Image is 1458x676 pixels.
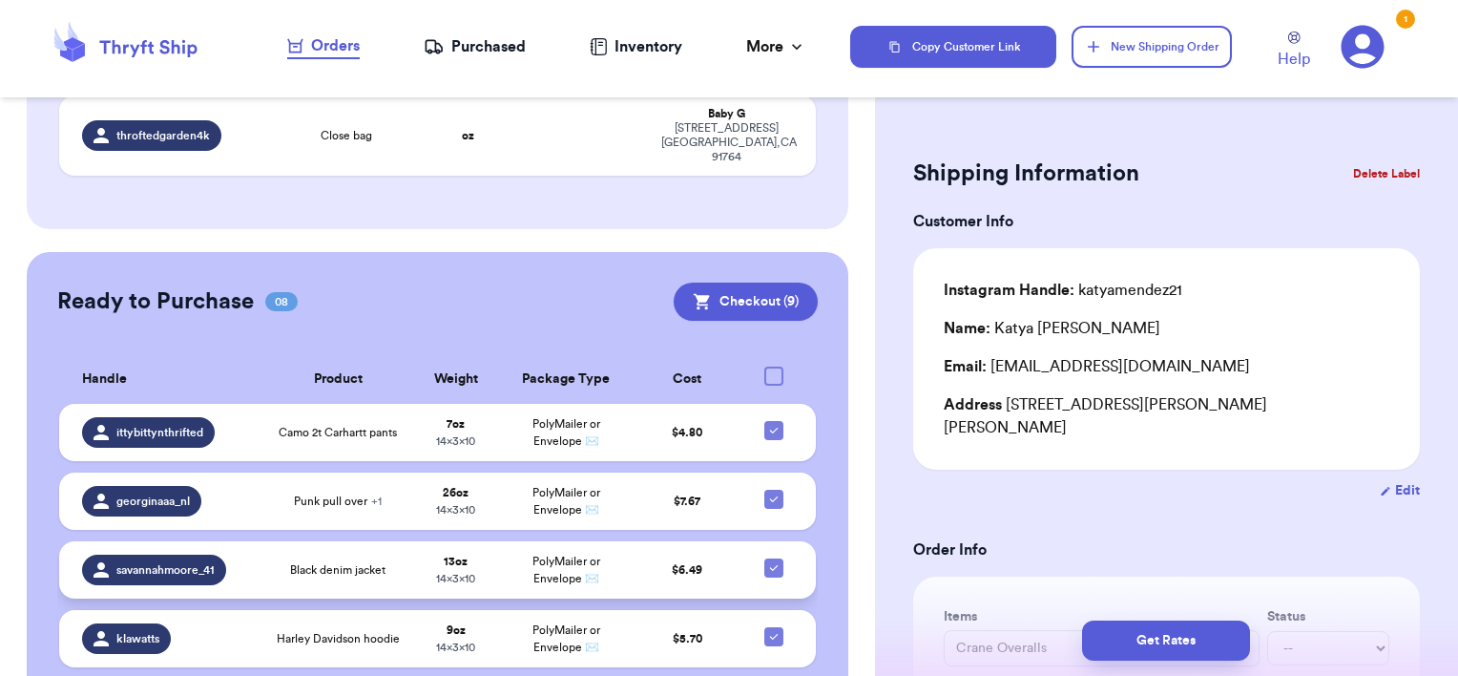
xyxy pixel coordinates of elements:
span: 14 x 3 x 10 [436,573,475,584]
span: Instagram Handle: [944,283,1074,298]
button: Get Rates [1082,621,1250,661]
span: georginaaa_nl [116,494,190,509]
button: Copy Customer Link [850,26,1056,68]
button: Checkout (9) [674,283,818,321]
strong: 9 oz [447,624,466,636]
a: Inventory [590,35,682,58]
th: Package Type [500,355,633,404]
div: Katya [PERSON_NAME] [944,317,1160,340]
span: PolyMailer or Envelope ✉️ [532,418,600,447]
span: Black denim jacket [290,562,385,578]
div: katyamendez21 [944,279,1182,302]
span: Harley Davidson hoodie [277,631,400,646]
span: ittybittynthrifted [116,425,203,440]
span: 08 [265,292,298,311]
span: $ 7.67 [674,496,700,507]
div: 1 [1396,10,1415,29]
span: 14 x 3 x 10 [436,435,475,447]
span: PolyMailer or Envelope ✉️ [532,624,600,653]
th: Product [264,355,411,404]
span: Punk pull over [294,494,382,509]
a: Help [1278,32,1310,71]
div: [STREET_ADDRESS][PERSON_NAME][PERSON_NAME] [944,393,1389,439]
span: PolyMailer or Envelope ✉️ [532,487,600,516]
h3: Order Info [913,539,1420,561]
th: Weight [411,355,499,404]
a: Orders [287,34,360,59]
h2: Shipping Information [913,158,1139,189]
span: Address [944,397,1002,412]
span: + 1 [371,496,382,507]
span: 14 x 3 x 10 [436,504,475,516]
strong: 13 oz [444,556,468,567]
div: Orders [287,34,360,57]
span: savannahmoore_41 [116,562,215,578]
a: 1 [1341,25,1385,69]
div: [EMAIL_ADDRESS][DOMAIN_NAME] [944,355,1389,378]
div: More [746,35,806,58]
h3: Customer Info [913,210,1420,233]
span: klawatts [116,631,159,646]
h2: Ready to Purchase [57,286,254,317]
span: 14 x 3 x 10 [436,642,475,653]
span: Handle [82,370,127,390]
button: Delete Label [1345,153,1427,195]
span: Name: [944,321,990,336]
span: $ 4.80 [672,427,702,438]
strong: 7 oz [447,418,465,430]
span: PolyMailer or Envelope ✉️ [532,556,600,584]
button: New Shipping Order [1072,26,1232,68]
span: Help [1278,48,1310,71]
span: $ 6.49 [672,564,702,576]
span: Camo 2t Carhartt pants [279,425,397,440]
button: Edit [1380,481,1420,500]
span: Close bag [321,128,372,143]
span: $ 5.70 [673,633,702,644]
strong: oz [462,130,474,141]
div: [STREET_ADDRESS] [GEOGRAPHIC_DATA] , CA 91764 [661,121,794,164]
th: Cost [633,355,743,404]
strong: 26 oz [443,487,469,498]
div: Baby G [661,107,794,121]
span: Email: [944,359,987,374]
a: Purchased [424,35,526,58]
span: throftedgarden4k [116,128,210,143]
